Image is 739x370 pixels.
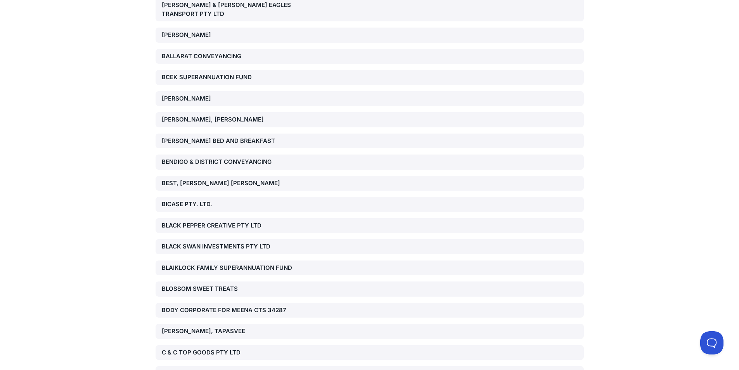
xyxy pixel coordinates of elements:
a: [PERSON_NAME] BED AND BREAKFAST [156,134,584,149]
div: BLACK SWAN INVESTMENTS PTY LTD [162,242,298,251]
div: [PERSON_NAME] [162,94,298,103]
div: BLOSSOM SWEET TREATS [162,285,298,294]
a: BLACK SWAN INVESTMENTS PTY LTD [156,239,584,254]
div: BLAIKLOCK FAMILY SUPERANNUATION FUND [162,264,298,273]
a: C & C TOP GOODS PTY LTD [156,345,584,360]
a: BALLARAT CONVEYANCING [156,49,584,64]
a: [PERSON_NAME] [156,91,584,106]
iframe: Toggle Customer Support [700,331,723,354]
div: BCEK SUPERANNUATION FUND [162,73,298,82]
div: BODY CORPORATE FOR MEENA CTS 34287 [162,306,298,315]
a: [PERSON_NAME], [PERSON_NAME] [156,112,584,127]
div: BENDIGO & DISTRICT CONVEYANCING [162,158,298,167]
a: BEST, [PERSON_NAME] [PERSON_NAME] [156,176,584,191]
div: BLACK PEPPER CREATIVE PTY LTD [162,221,298,230]
a: BICASE PTY. LTD. [156,197,584,212]
a: BLACK PEPPER CREATIVE PTY LTD [156,218,584,233]
a: BLAIKLOCK FAMILY SUPERANNUATION FUND [156,261,584,276]
a: BCEK SUPERANNUATION FUND [156,70,584,85]
div: [PERSON_NAME] BED AND BREAKFAST [162,137,298,146]
a: BLOSSOM SWEET TREATS [156,281,584,297]
div: [PERSON_NAME] & [PERSON_NAME] EAGLES TRANSPORT PTY LTD [162,1,298,18]
a: BENDIGO & DISTRICT CONVEYANCING [156,155,584,170]
div: BEST, [PERSON_NAME] [PERSON_NAME] [162,179,298,188]
div: BALLARAT CONVEYANCING [162,52,298,61]
div: C & C TOP GOODS PTY LTD [162,348,298,357]
div: [PERSON_NAME], TAPASVEE [162,327,298,336]
div: BICASE PTY. LTD. [162,200,298,209]
a: BODY CORPORATE FOR MEENA CTS 34287 [156,303,584,318]
a: [PERSON_NAME] [156,28,584,43]
div: [PERSON_NAME], [PERSON_NAME] [162,115,298,124]
a: [PERSON_NAME], TAPASVEE [156,324,584,339]
div: [PERSON_NAME] [162,31,298,40]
